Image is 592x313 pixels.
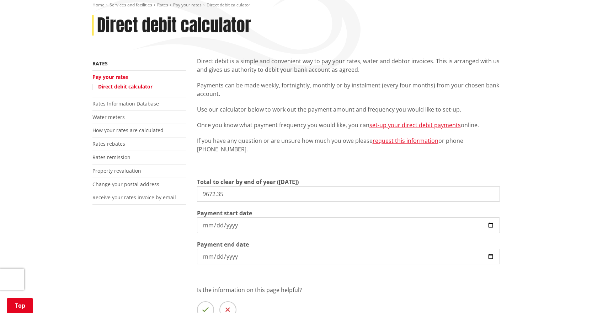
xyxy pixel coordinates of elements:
a: Top [7,298,33,313]
a: Property revaluation [92,167,141,174]
p: Once you know what payment frequency you would like, you can online. [197,121,500,129]
p: Is the information on this page helpful? [197,286,500,294]
a: Receive your rates invoice by email [92,194,176,201]
a: Water meters [92,114,125,120]
a: Rates [157,2,168,8]
a: Home [92,2,105,8]
a: Services and facilities [110,2,152,8]
a: Pay your rates [92,74,128,80]
a: Rates [92,60,108,67]
a: Rates Information Database [92,100,159,107]
iframe: Messenger Launcher [559,283,585,309]
label: Payment start date [197,209,252,217]
label: Payment end date [197,240,249,249]
a: How your rates are calculated [92,127,164,134]
a: Rates remission [92,154,130,161]
p: Direct debit is a simple and convenient way to pay your rates, water and debtor invoices. This is... [197,57,500,74]
span: Direct debit calculator [207,2,250,8]
p: Use our calculator below to work out the payment amount and frequency you would like to set-up. [197,105,500,114]
label: Total to clear by end of year ([DATE]) [197,178,299,186]
p: Payments can be made weekly, fortnightly, monthly or by instalment (every four months) from your ... [197,81,500,98]
a: Direct debit calculator [98,83,153,90]
h1: Direct debit calculator [97,15,251,36]
nav: breadcrumb [92,2,500,8]
a: Change your postal address [92,181,159,188]
a: Rates rebates [92,140,125,147]
a: set-up your direct debit payments [369,121,461,129]
a: request this information [373,137,438,145]
a: Pay your rates [173,2,202,8]
p: If you have any question or are unsure how much you owe please or phone [PHONE_NUMBER]. [197,136,500,153]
